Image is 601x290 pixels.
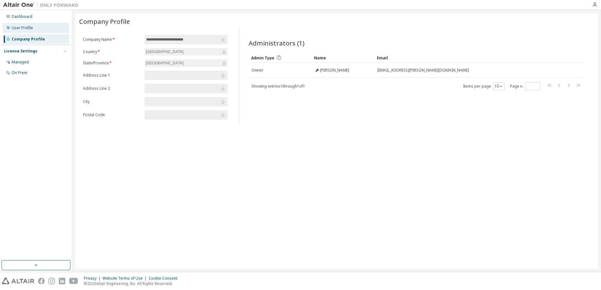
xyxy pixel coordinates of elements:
div: [GEOGRAPHIC_DATA] [145,48,185,55]
img: linkedin.svg [59,278,65,284]
label: Country [83,49,141,54]
div: Privacy [84,276,102,281]
label: Address Line 1 [83,73,141,78]
span: Owner [251,68,263,73]
div: License Settings [4,49,37,54]
span: Page n. [510,82,540,90]
img: altair_logo.svg [2,278,34,284]
div: Cookie Consent [149,276,181,281]
div: Website Terms of Use [102,276,149,281]
span: Administrators (1) [249,39,305,47]
img: youtube.svg [69,278,78,284]
div: [GEOGRAPHIC_DATA] [145,60,185,67]
label: Company Name [83,37,141,42]
span: [EMAIL_ADDRESS][PERSON_NAME][DOMAIN_NAME] [377,68,469,73]
div: [GEOGRAPHIC_DATA] [145,59,228,67]
label: Address Line 2 [83,86,141,91]
div: Company Profile [12,37,45,42]
img: instagram.svg [48,278,55,284]
span: Showing entries 1 through 1 of 1 [251,83,305,89]
img: Altair One [3,2,82,8]
img: facebook.svg [38,278,45,284]
span: Items per page [463,82,505,90]
button: 10 [494,84,503,89]
span: [PERSON_NAME] [320,68,349,73]
div: Name [314,53,372,63]
div: Dashboard [12,14,32,19]
span: Admin Type [251,55,274,61]
label: Postal Code [83,112,141,117]
div: On Prem [12,70,27,75]
div: Managed [12,60,29,65]
p: © 2025 Altair Engineering, Inc. All Rights Reserved. [84,281,181,286]
span: Company Profile [79,17,130,26]
label: State/Province [83,61,141,66]
label: City [83,99,141,104]
div: [GEOGRAPHIC_DATA] [145,48,228,56]
div: User Profile [12,25,33,30]
div: Email [377,53,567,63]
